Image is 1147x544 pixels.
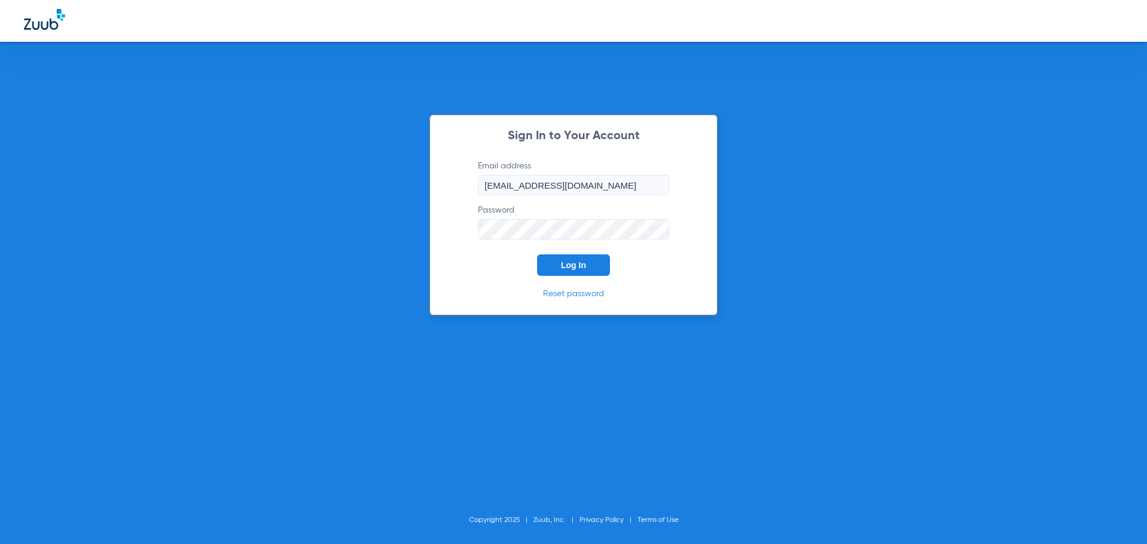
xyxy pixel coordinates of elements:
[561,260,586,270] span: Log In
[579,517,624,524] a: Privacy Policy
[24,9,65,30] img: Zuub Logo
[537,254,610,276] button: Log In
[460,130,687,142] h2: Sign In to Your Account
[637,517,679,524] a: Terms of Use
[478,160,669,195] label: Email address
[543,290,604,298] a: Reset password
[478,219,669,239] input: Password
[478,204,669,239] label: Password
[478,175,669,195] input: Email address
[533,514,579,526] li: Zuub, Inc.
[469,514,533,526] li: Copyright 2025
[1087,487,1147,544] iframe: Chat Widget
